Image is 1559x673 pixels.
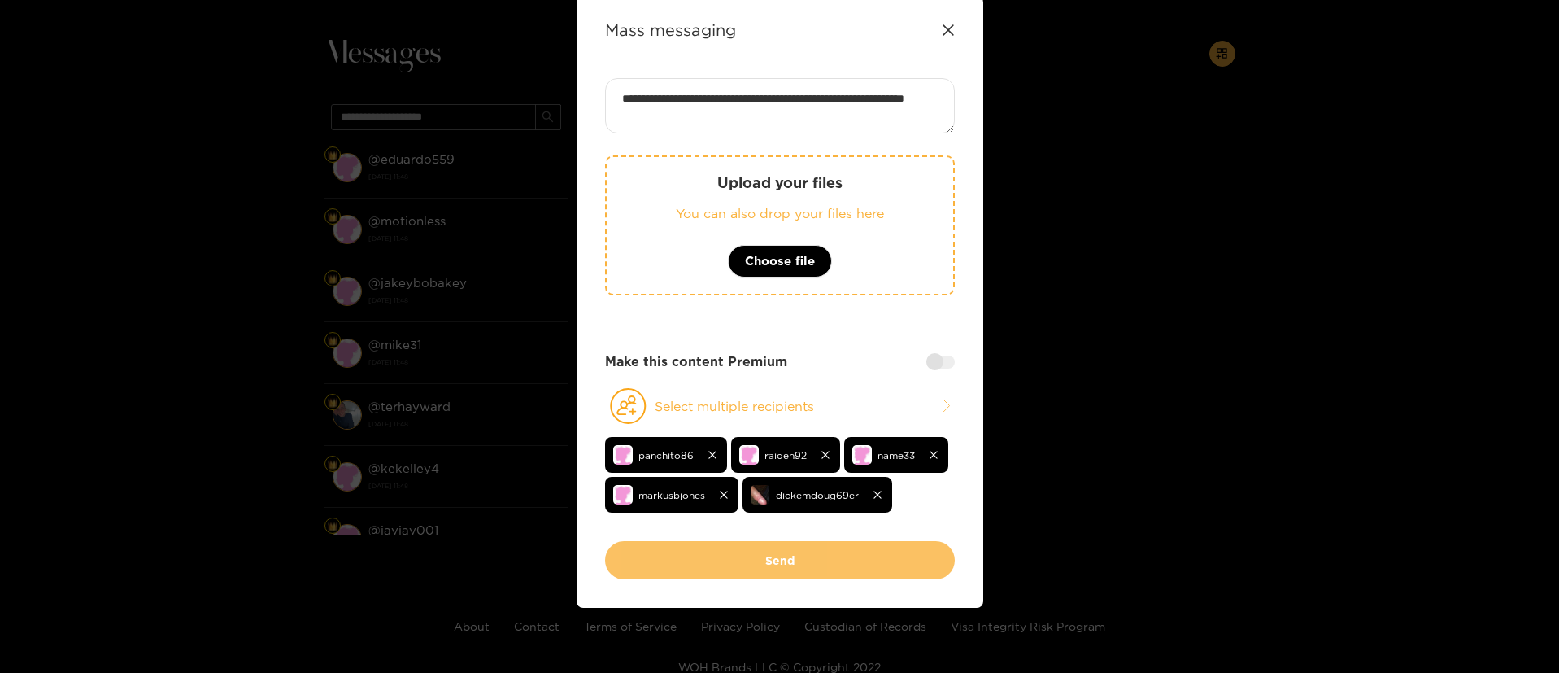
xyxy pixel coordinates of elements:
[728,245,832,278] button: Choose file
[751,485,770,505] img: h8rst-screenshot_20250801_060830_chrome.jpg
[638,446,694,465] span: panchito86
[638,486,705,505] span: markusbjones
[605,541,955,579] button: Send
[877,446,915,465] span: name33
[605,20,736,39] strong: Mass messaging
[639,173,921,192] p: Upload your files
[739,445,759,465] img: no-avatar.png
[613,485,633,505] img: no-avatar.png
[764,446,807,465] span: raiden92
[605,387,955,425] button: Select multiple recipients
[639,204,921,223] p: You can also drop your files here
[852,445,872,465] img: no-avatar.png
[613,445,633,465] img: no-avatar.png
[745,251,815,271] span: Choose file
[776,486,859,505] span: dickemdoug69er
[605,352,787,371] strong: Make this content Premium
